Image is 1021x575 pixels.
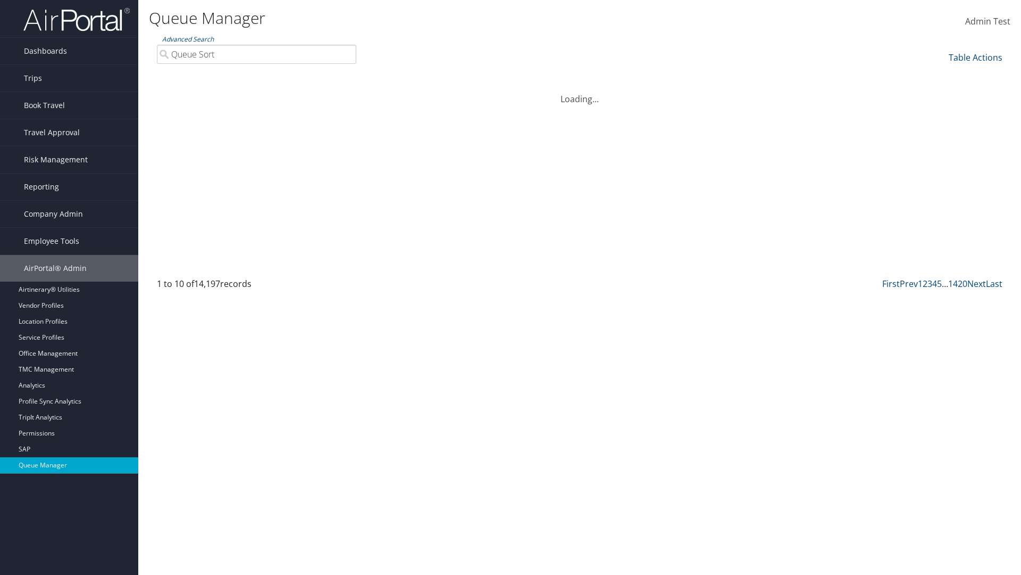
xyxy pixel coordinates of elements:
[24,255,87,282] span: AirPortal® Admin
[24,65,42,92] span: Trips
[24,119,80,146] span: Travel Approval
[24,228,79,254] span: Employee Tools
[932,278,937,290] a: 4
[948,278,967,290] a: 1420
[24,92,65,119] span: Book Travel
[24,146,88,173] span: Risk Management
[23,7,130,32] img: airportal-logo.png
[162,35,214,44] a: Advanced Search
[149,80,1010,105] div: Loading...
[194,278,220,290] span: 14,197
[965,15,1010,27] span: Admin Test
[24,174,59,200] span: Reporting
[923,278,927,290] a: 2
[24,38,67,64] span: Dashboards
[942,278,948,290] span: …
[965,5,1010,38] a: Admin Test
[149,7,723,29] h1: Queue Manager
[157,277,356,295] div: 1 to 10 of records
[949,52,1002,63] a: Table Actions
[918,278,923,290] a: 1
[937,278,942,290] a: 5
[927,278,932,290] a: 3
[882,278,900,290] a: First
[157,45,356,64] input: Advanced Search
[986,278,1002,290] a: Last
[967,278,986,290] a: Next
[24,201,83,227] span: Company Admin
[900,278,918,290] a: Prev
